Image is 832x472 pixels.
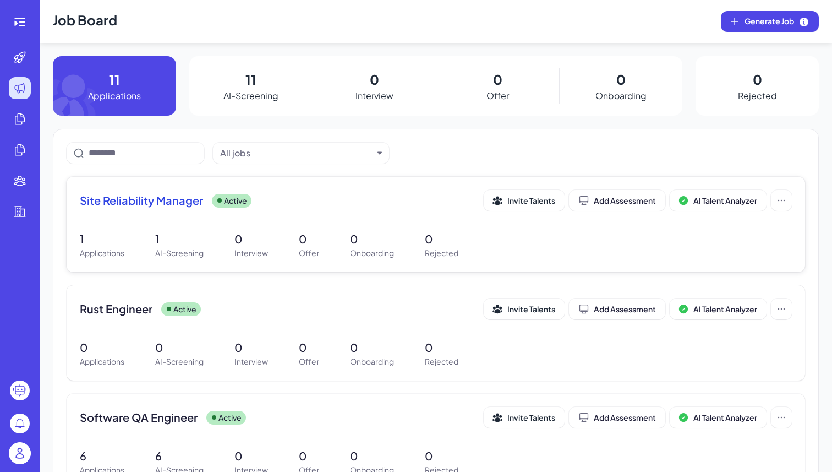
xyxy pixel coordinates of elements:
button: AI Talent Analyzer [670,407,767,428]
p: 0 [425,231,458,247]
div: Add Assessment [578,412,656,423]
p: 0 [234,448,268,464]
p: 0 [425,448,458,464]
p: Rejected [425,247,458,259]
p: 6 [155,448,204,464]
p: 0 [425,339,458,356]
p: 0 [370,69,379,89]
p: 0 [753,69,762,89]
button: Generate Job [721,11,819,32]
p: 0 [299,231,319,247]
span: Generate Job [745,15,809,28]
span: Site Reliability Manager [80,193,203,208]
img: user_logo.png [9,442,31,464]
button: Invite Talents [484,299,565,319]
button: AI Talent Analyzer [670,190,767,211]
p: Applications [80,356,124,367]
p: Interview [355,89,393,102]
p: Interview [234,356,268,367]
span: AI Talent Analyzer [693,304,757,314]
span: Invite Talents [507,196,555,205]
p: 0 [299,339,319,356]
div: Add Assessment [578,303,656,314]
p: Active [218,412,242,424]
p: 0 [350,339,394,356]
p: Applications [80,247,124,259]
p: Offer [299,247,319,259]
button: Invite Talents [484,407,565,428]
p: Interview [234,247,268,259]
p: 0 [234,231,268,247]
span: Invite Talents [507,413,555,422]
p: 1 [80,231,124,247]
p: Offer [299,356,319,367]
span: Rust Engineer [80,301,152,317]
span: Software QA Engineer [80,410,198,425]
div: All jobs [220,147,250,160]
p: 11 [245,69,256,89]
p: 0 [493,69,502,89]
p: 0 [155,339,204,356]
button: Add Assessment [569,299,665,319]
p: 1 [155,231,204,247]
p: Rejected [738,89,777,102]
p: 0 [234,339,268,356]
p: Onboarding [595,89,647,102]
p: Onboarding [350,247,394,259]
p: Active [224,195,247,207]
span: AI Talent Analyzer [693,196,757,205]
p: 0 [299,448,319,464]
button: Invite Talents [484,190,565,211]
p: Offer [486,89,509,102]
p: 0 [350,231,394,247]
p: 0 [350,448,394,464]
p: Active [173,303,196,315]
p: 0 [80,339,124,356]
p: 0 [616,69,626,89]
button: AI Talent Analyzer [670,299,767,319]
p: AI-Screening [155,247,204,259]
p: Rejected [425,356,458,367]
span: Invite Talents [507,304,555,314]
p: 6 [80,448,124,464]
p: Onboarding [350,356,394,367]
button: All jobs [220,147,373,160]
p: AI-Screening [155,356,204,367]
button: Add Assessment [569,407,665,428]
p: AI-Screening [223,89,278,102]
div: Add Assessment [578,195,656,206]
button: Add Assessment [569,190,665,211]
span: AI Talent Analyzer [693,413,757,422]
